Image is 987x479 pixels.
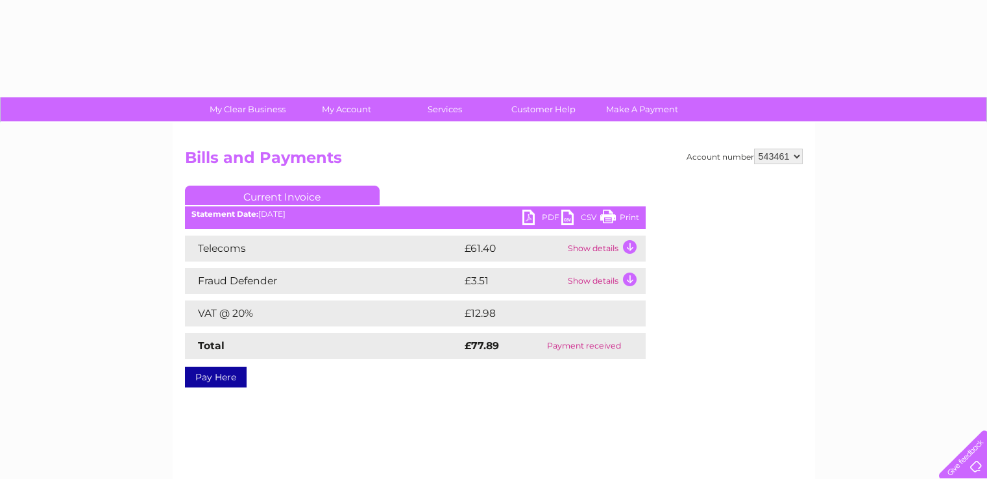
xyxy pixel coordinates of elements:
td: £12.98 [461,301,618,326]
strong: Total [198,339,225,352]
strong: £77.89 [465,339,499,352]
a: Pay Here [185,367,247,387]
a: Print [600,210,639,228]
td: Telecoms [185,236,461,262]
a: Current Invoice [185,186,380,205]
td: £3.51 [461,268,565,294]
div: Account number [687,149,803,164]
b: Statement Date: [191,209,258,219]
td: Show details [565,268,646,294]
td: VAT @ 20% [185,301,461,326]
a: Make A Payment [589,97,696,121]
a: My Account [293,97,400,121]
div: [DATE] [185,210,646,219]
a: My Clear Business [194,97,301,121]
a: CSV [561,210,600,228]
h2: Bills and Payments [185,149,803,173]
a: Customer Help [490,97,597,121]
td: Show details [565,236,646,262]
td: Payment received [523,333,645,359]
td: Fraud Defender [185,268,461,294]
a: PDF [522,210,561,228]
a: Services [391,97,498,121]
td: £61.40 [461,236,565,262]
